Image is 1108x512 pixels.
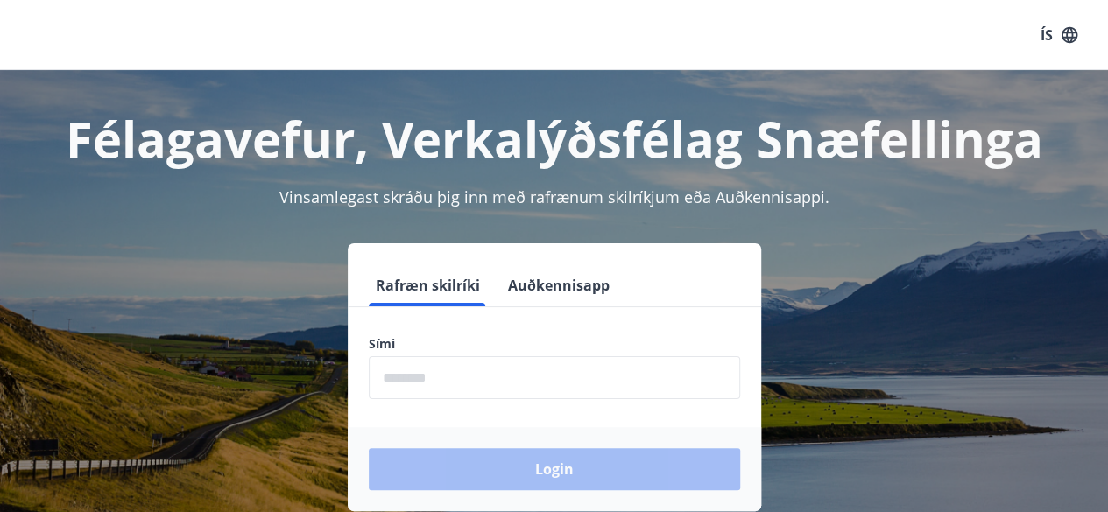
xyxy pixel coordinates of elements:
[1031,19,1087,51] button: ÍS
[279,186,829,207] span: Vinsamlegast skráðu þig inn með rafrænum skilríkjum eða Auðkennisappi.
[21,105,1087,172] h1: Félagavefur, Verkalýðsfélag Snæfellinga
[501,264,617,306] button: Auðkennisapp
[369,264,487,306] button: Rafræn skilríki
[369,335,740,353] label: Sími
